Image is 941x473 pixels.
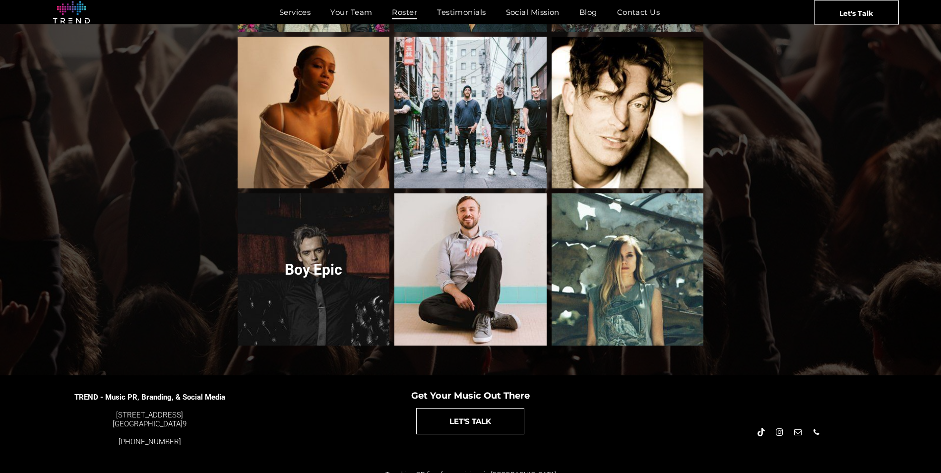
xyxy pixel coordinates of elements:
a: Tiktok [756,427,767,440]
a: Testimonials [427,5,496,19]
a: Zamaera [238,37,390,189]
span: Get Your Music Out There [411,390,530,401]
a: THERAMONAFLOWERS [394,37,547,189]
span: Let's Talk [839,0,873,25]
a: Social Mission [496,5,569,19]
div: 9 [74,411,226,428]
a: Boy Epic [233,189,394,350]
a: talker [552,193,704,346]
span: TREND - Music PR, Branding, & Social Media [74,393,225,402]
a: [STREET_ADDRESS][GEOGRAPHIC_DATA] [113,411,183,428]
span: LET'S TALK [449,409,491,434]
img: logo [53,1,90,24]
iframe: Chat Widget [762,358,941,473]
a: Contact Us [607,5,670,19]
a: Services [269,5,321,19]
a: Blog [569,5,607,19]
font: [STREET_ADDRESS] [GEOGRAPHIC_DATA] [113,411,183,428]
a: Peter Hollens [394,193,547,346]
a: Roster [382,5,427,19]
a: Your Team [320,5,382,19]
a: Levi Kreis [552,37,704,189]
a: LET'S TALK [416,408,524,434]
a: [PHONE_NUMBER] [119,437,181,446]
